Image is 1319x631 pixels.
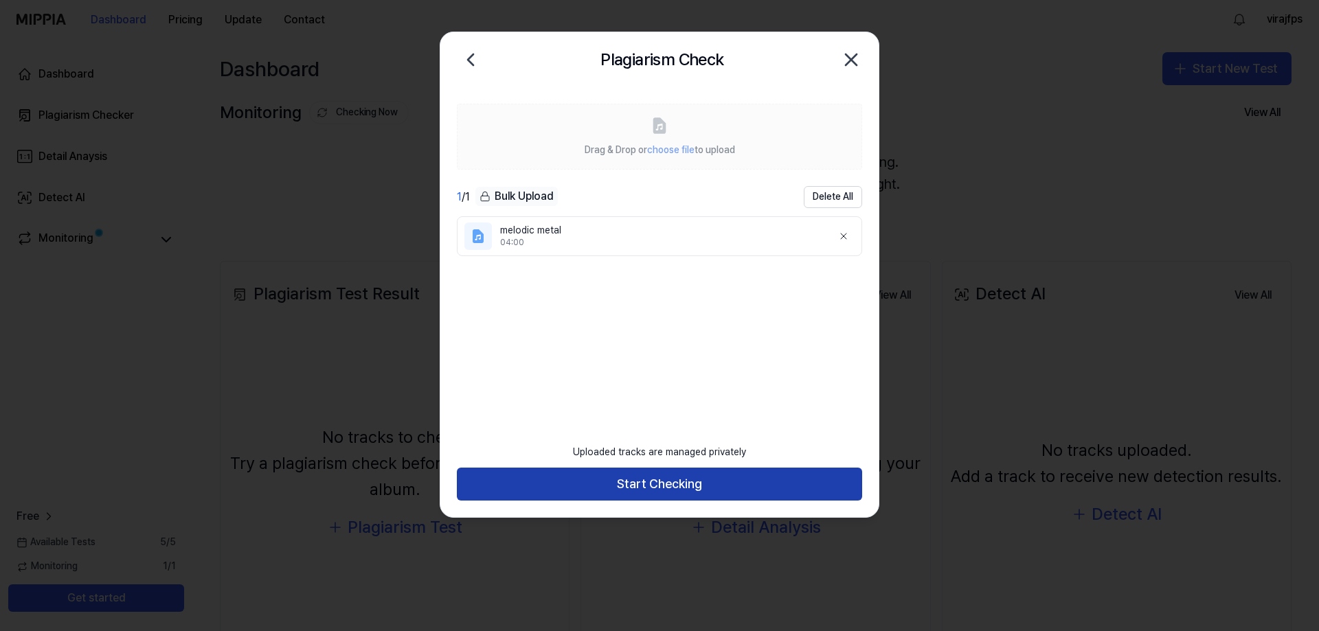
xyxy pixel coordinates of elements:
[475,187,558,207] button: Bulk Upload
[500,224,822,238] div: melodic metal
[475,187,558,206] div: Bulk Upload
[500,237,822,249] div: 04:00
[457,189,470,205] div: / 1
[585,144,735,155] span: Drag & Drop or to upload
[804,186,862,208] button: Delete All
[647,144,695,155] span: choose file
[457,468,862,501] button: Start Checking
[457,190,462,203] span: 1
[600,47,723,73] h2: Plagiarism Check
[565,437,754,468] div: Uploaded tracks are managed privately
